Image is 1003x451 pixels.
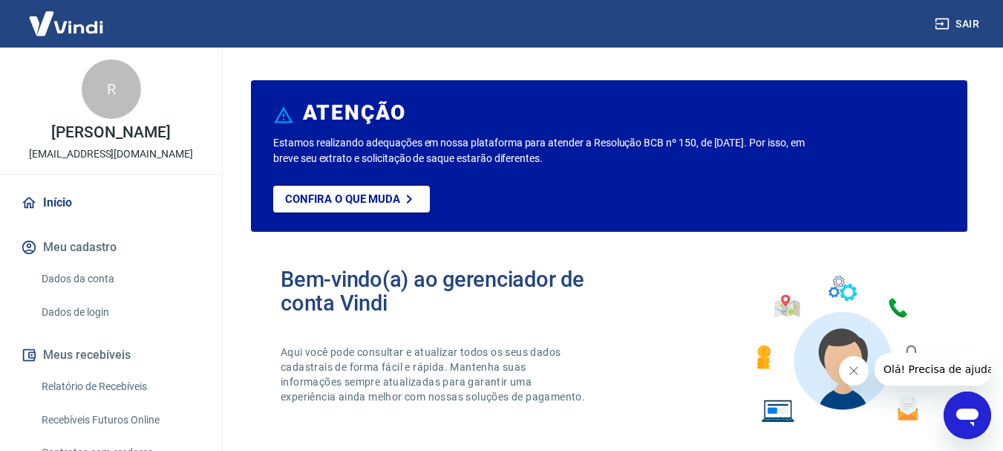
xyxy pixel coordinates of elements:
iframe: Fechar mensagem [839,356,869,386]
p: Aqui você pode consultar e atualizar todos os seus dados cadastrais de forma fácil e rápida. Mant... [281,345,588,404]
p: [PERSON_NAME] [51,125,170,140]
a: Recebíveis Futuros Online [36,405,204,435]
h2: Bem-vindo(a) ao gerenciador de conta Vindi [281,267,610,315]
h6: ATENÇÃO [303,106,406,120]
p: Estamos realizando adequações em nossa plataforma para atender a Resolução BCB nº 150, de [DATE].... [273,135,811,166]
a: Confira o que muda [273,186,430,212]
a: Dados de login [36,297,204,328]
button: Meus recebíveis [18,339,204,371]
button: Meu cadastro [18,231,204,264]
span: Olá! Precisa de ajuda? [9,10,125,22]
img: Imagem de um avatar masculino com diversos icones exemplificando as funcionalidades do gerenciado... [743,267,938,432]
iframe: Mensagem da empresa [875,353,991,386]
button: Sair [932,10,985,38]
a: Dados da conta [36,264,204,294]
a: Relatório de Recebíveis [36,371,204,402]
a: Início [18,186,204,219]
p: [EMAIL_ADDRESS][DOMAIN_NAME] [29,146,193,162]
div: R [82,59,141,119]
iframe: Botão para abrir a janela de mensagens [944,392,991,439]
img: Vindi [18,1,114,46]
p: Confira o que muda [285,192,400,206]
